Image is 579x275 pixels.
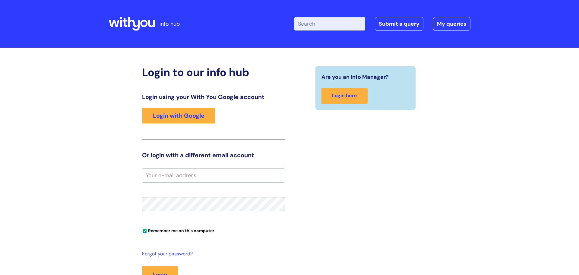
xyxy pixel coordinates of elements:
h2: Login to our info hub [142,66,285,79]
a: Forgot your password? [142,250,282,258]
p: info hub [160,19,180,29]
label: Remember me on this computer [142,227,214,233]
input: Your e-mail address [142,168,285,182]
a: Login with Google [142,108,215,123]
a: Submit a query [375,17,423,31]
h3: Login using your With You Google account [142,93,285,101]
div: You can uncheck this option if you're logging in from a shared device [142,225,285,235]
input: Search [294,17,365,30]
a: Login here [321,88,368,104]
input: Remember me on this computer [143,229,147,233]
a: My queries [433,17,470,31]
span: Are you an Info Manager? [321,72,389,82]
h3: Or login with a different email account [142,152,285,159]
